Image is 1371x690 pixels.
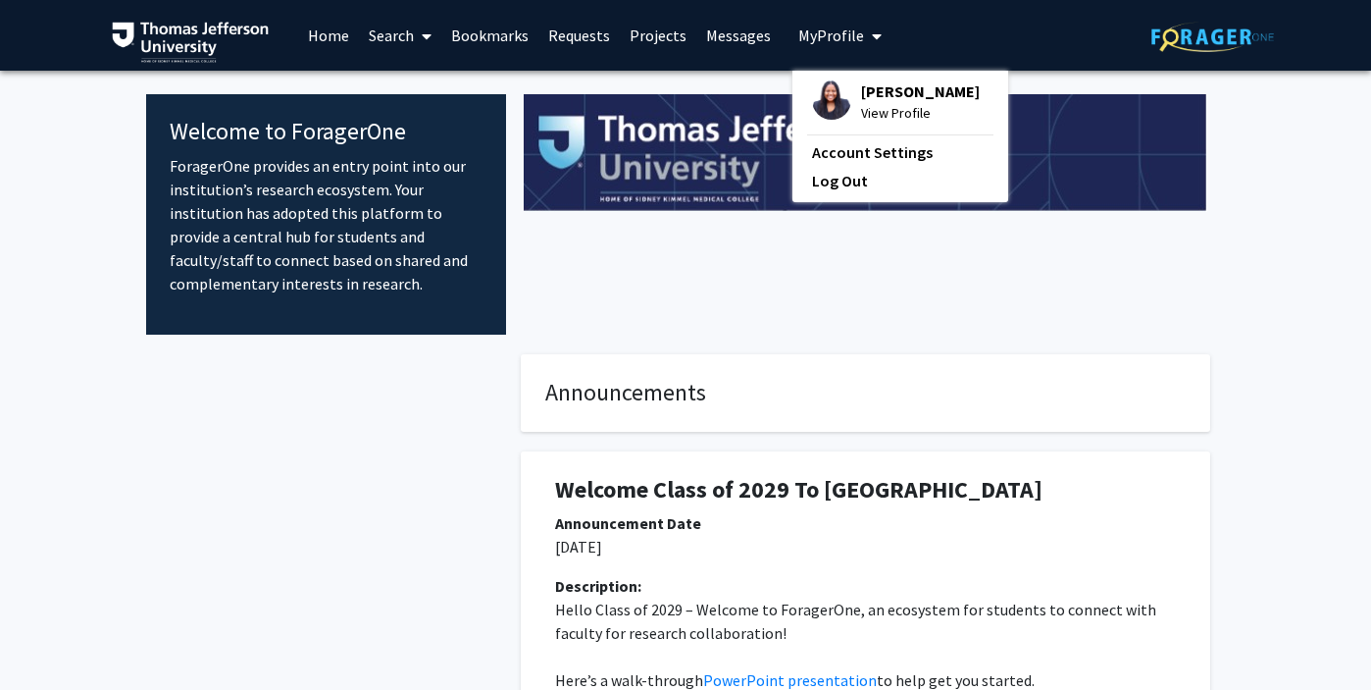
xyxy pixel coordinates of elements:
[555,476,1176,504] h1: Welcome Class of 2029 To [GEOGRAPHIC_DATA]
[861,80,980,102] span: [PERSON_NAME]
[798,26,864,45] span: My Profile
[861,102,980,124] span: View Profile
[555,574,1176,598] div: Description:
[812,140,989,164] a: Account Settings
[170,118,482,146] h4: Welcome to ForagerOne
[555,535,1176,558] p: [DATE]
[812,169,989,192] a: Log Out
[359,1,441,70] a: Search
[703,670,877,690] a: PowerPoint presentation
[555,511,1176,535] div: Announcement Date
[15,602,83,675] iframe: Chat
[812,80,980,124] div: Profile Picture[PERSON_NAME]View Profile
[170,154,482,295] p: ForagerOne provides an entry point into our institution’s research ecosystem. Your institution ha...
[441,1,538,70] a: Bookmarks
[555,598,1176,645] p: Hello Class of 2029 – Welcome to ForagerOne, an ecosystem for students to connect with faculty fo...
[538,1,620,70] a: Requests
[545,379,1186,407] h4: Announcements
[524,94,1207,212] img: Cover Image
[696,1,781,70] a: Messages
[620,1,696,70] a: Projects
[812,80,851,120] img: Profile Picture
[1151,22,1274,52] img: ForagerOne Logo
[298,1,359,70] a: Home
[112,22,269,63] img: Thomas Jefferson University Logo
